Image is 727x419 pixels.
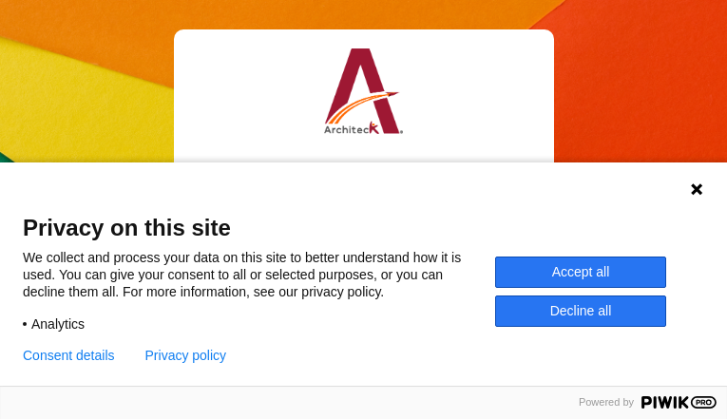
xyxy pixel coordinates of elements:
[324,48,403,142] a: Architeck
[495,257,666,288] button: Accept all
[145,348,227,363] a: Privacy policy
[324,48,403,134] img: Architeck
[23,348,115,363] button: Consent details
[31,315,85,333] span: Analytics
[571,396,641,409] span: Powered by
[23,249,495,300] p: We collect and process your data on this site to better understand how it is used. You can give y...
[23,214,704,241] span: Privacy on this site
[495,295,666,327] button: Decline all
